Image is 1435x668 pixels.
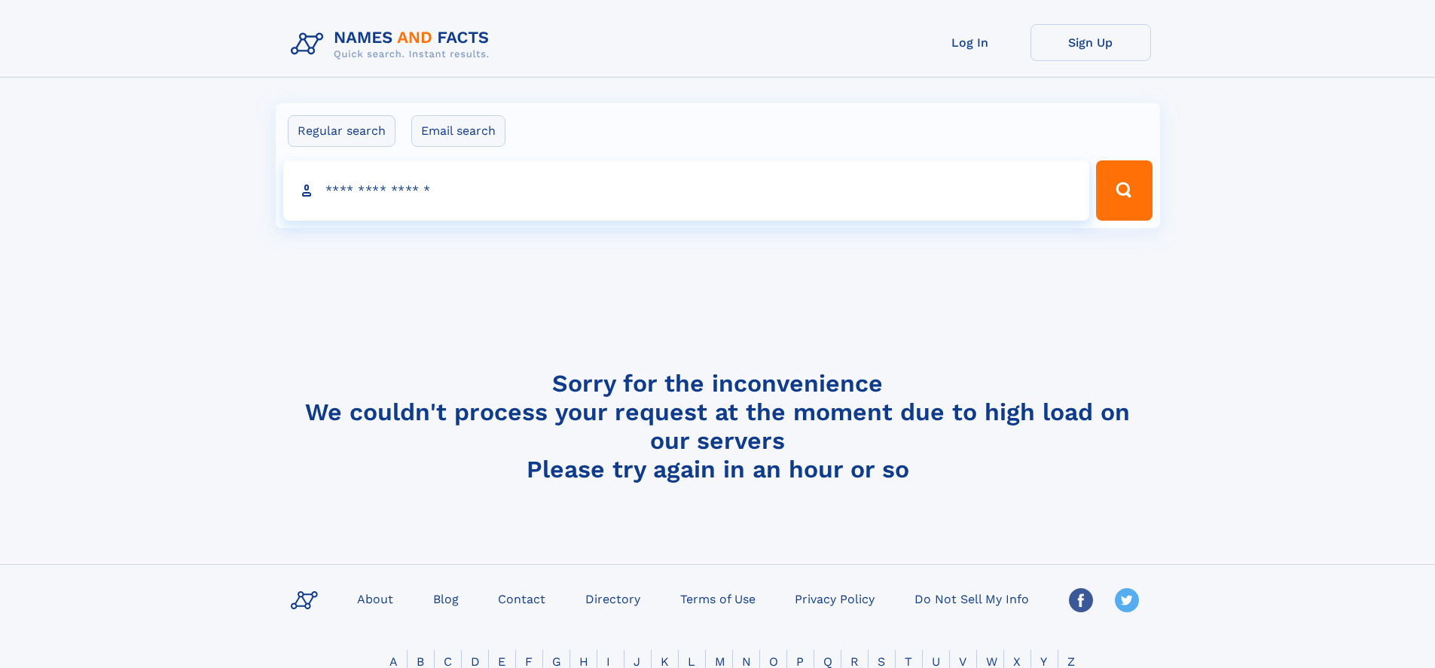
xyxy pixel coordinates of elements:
a: Directory [579,587,646,609]
a: Do Not Sell My Info [908,587,1035,609]
img: Logo Names and Facts [285,24,502,65]
a: Terms of Use [674,587,762,609]
input: search input [283,160,1090,221]
h4: Sorry for the inconvenience We couldn't process your request at the moment due to high load on ou... [285,369,1151,483]
button: Search Button [1096,160,1152,221]
img: Twitter [1115,588,1139,612]
a: About [351,587,399,609]
a: Privacy Policy [789,587,881,609]
a: Blog [427,587,465,609]
label: Regular search [288,115,395,147]
label: Email search [411,115,505,147]
a: Sign Up [1030,24,1151,61]
img: Facebook [1069,588,1093,612]
a: Log In [910,24,1030,61]
a: Contact [492,587,551,609]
